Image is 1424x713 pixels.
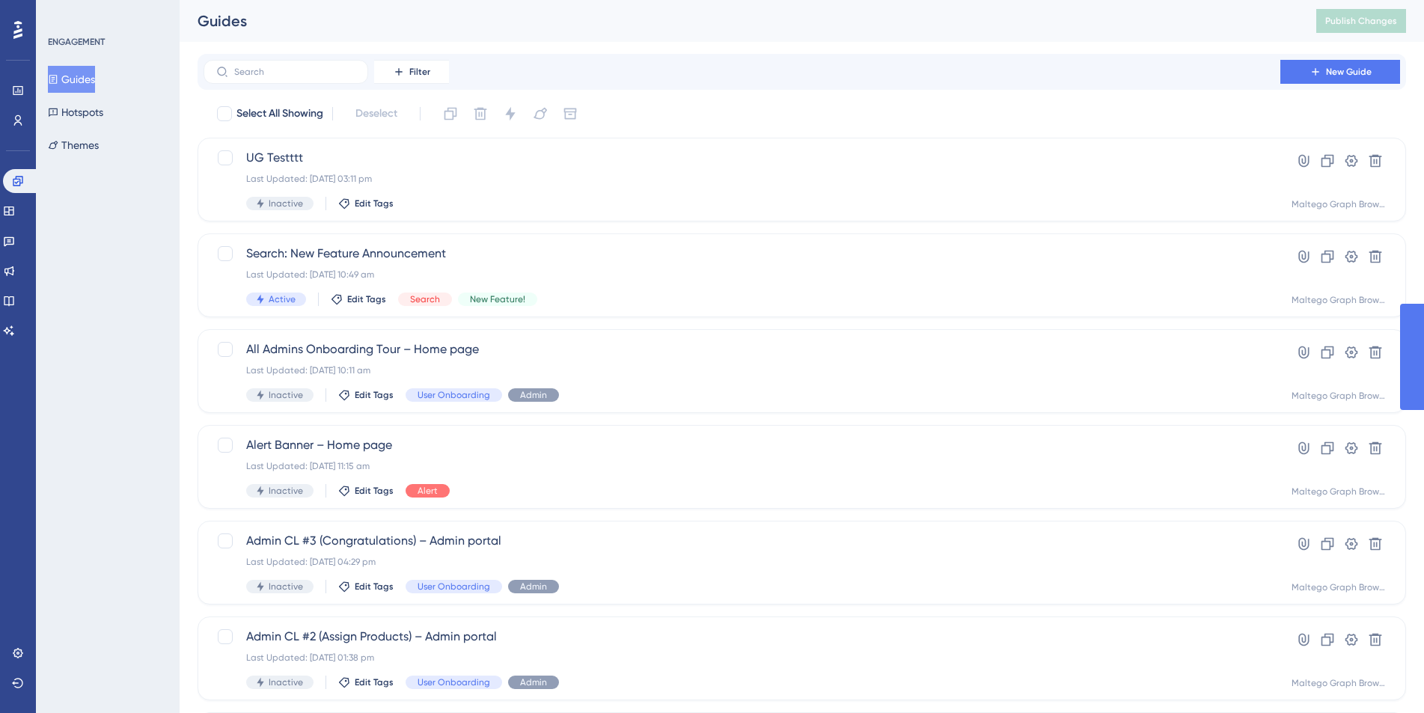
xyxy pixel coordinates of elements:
span: Filter [409,66,430,78]
button: Edit Tags [338,676,394,688]
span: Inactive [269,198,303,209]
span: UG Testttt [246,149,1238,167]
span: Edit Tags [355,676,394,688]
div: Last Updated: [DATE] 10:11 am [246,364,1238,376]
span: Edit Tags [355,389,394,401]
div: Maltego Graph Browser [1292,677,1387,689]
span: User Onboarding [418,389,490,401]
span: New Guide [1326,66,1372,78]
span: Admin [520,581,547,593]
button: Hotspots [48,99,103,126]
button: Guides [48,66,95,93]
button: Publish Changes [1316,9,1406,33]
button: Edit Tags [338,389,394,401]
span: Edit Tags [355,485,394,497]
span: Admin CL #2 (Assign Products) – Admin portal [246,628,1238,646]
div: Maltego Graph Browser [1292,198,1387,210]
span: Edit Tags [355,581,394,593]
button: Edit Tags [331,293,386,305]
div: Last Updated: [DATE] 10:49 am [246,269,1238,281]
span: Inactive [269,485,303,497]
span: Deselect [355,105,397,123]
iframe: UserGuiding AI Assistant Launcher [1361,654,1406,699]
span: Publish Changes [1325,15,1397,27]
span: Admin CL #3 (Congratulations) – Admin portal [246,532,1238,550]
span: Alert [418,485,438,497]
span: Active [269,293,296,305]
span: User Onboarding [418,581,490,593]
div: Maltego Graph Browser [1292,486,1387,498]
div: Last Updated: [DATE] 11:15 am [246,460,1238,472]
span: Edit Tags [347,293,386,305]
button: Themes [48,132,99,159]
div: ENGAGEMENT [48,36,105,48]
span: Search [410,293,440,305]
div: Last Updated: [DATE] 04:29 pm [246,556,1238,568]
button: Filter [374,60,449,84]
span: All Admins Onboarding Tour – Home page [246,340,1238,358]
div: Maltego Graph Browser [1292,581,1387,593]
div: Maltego Graph Browser [1292,294,1387,306]
span: Edit Tags [355,198,394,209]
button: New Guide [1280,60,1400,84]
span: Admin [520,676,547,688]
span: Admin [520,389,547,401]
button: Edit Tags [338,581,394,593]
div: Guides [198,10,1279,31]
button: Deselect [342,100,411,127]
span: Inactive [269,676,303,688]
div: Maltego Graph Browser [1292,390,1387,402]
span: New Feature! [470,293,525,305]
span: User Onboarding [418,676,490,688]
button: Edit Tags [338,198,394,209]
input: Search [234,67,355,77]
span: Inactive [269,389,303,401]
span: Search: New Feature Announcement [246,245,1238,263]
div: Last Updated: [DATE] 03:11 pm [246,173,1238,185]
span: Inactive [269,581,303,593]
span: Alert Banner – Home page [246,436,1238,454]
div: Last Updated: [DATE] 01:38 pm [246,652,1238,664]
span: Select All Showing [236,105,323,123]
button: Edit Tags [338,485,394,497]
